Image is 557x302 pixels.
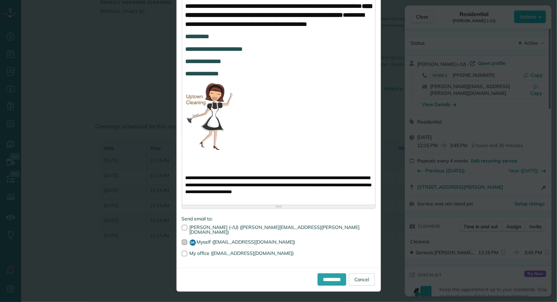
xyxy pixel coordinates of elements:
a: Cancel [349,273,375,286]
label: [PERSON_NAME] (-/U) ([PERSON_NAME][EMAIL_ADDRESS][PERSON_NAME][DOMAIN_NAME]) [182,225,376,234]
label: My office ([EMAIL_ADDRESS][DOMAIN_NAME]) [182,251,376,256]
label: Myself ([EMAIL_ADDRESS][DOMAIN_NAME]) [182,240,376,246]
div: Resize [182,205,375,208]
span: SR [190,240,196,246]
label: Send email to: [182,215,376,222]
